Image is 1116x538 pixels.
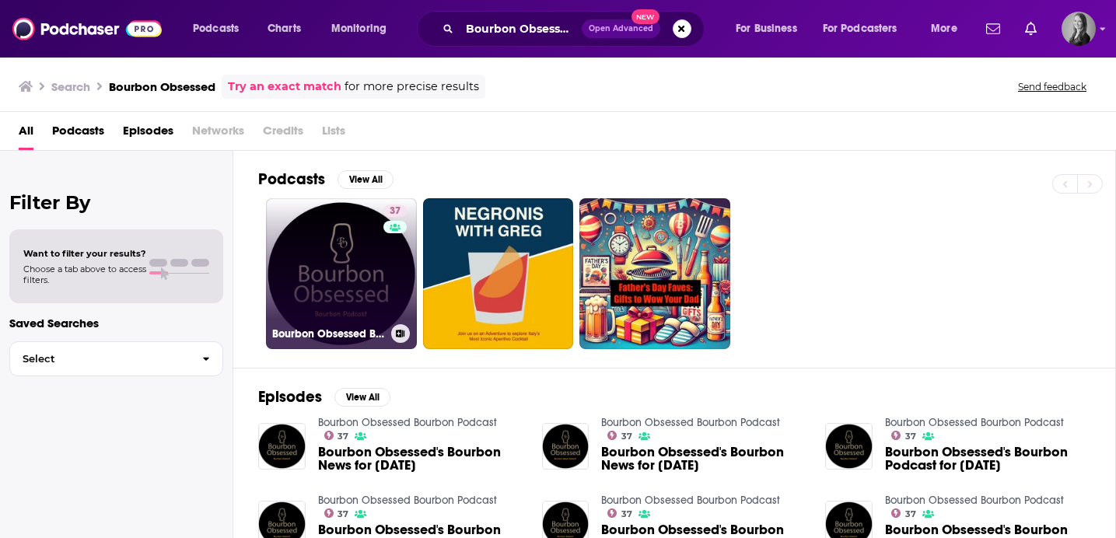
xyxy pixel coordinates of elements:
h2: Episodes [258,387,322,407]
img: User Profile [1062,12,1096,46]
button: open menu [182,16,259,41]
button: Select [9,341,223,376]
button: Show profile menu [1062,12,1096,46]
span: for more precise results [345,78,479,96]
span: 37 [621,511,632,518]
a: 37 [607,431,632,440]
span: Select [10,354,190,364]
h3: Search [51,79,90,94]
a: Episodes [123,118,173,150]
span: Networks [192,118,244,150]
span: For Business [736,18,797,40]
h3: Bourbon Obsessed Bourbon Podcast [272,327,385,341]
button: View All [338,170,394,189]
span: 37 [338,433,348,440]
button: open menu [920,16,977,41]
a: Bourbon Obsessed Bourbon Podcast [885,416,1064,429]
img: Podchaser - Follow, Share and Rate Podcasts [12,14,162,44]
span: Credits [263,118,303,150]
span: More [931,18,957,40]
h3: Bourbon Obsessed [109,79,215,94]
a: 37 [324,508,349,518]
h2: Filter By [9,191,223,214]
span: Monitoring [331,18,387,40]
button: open menu [725,16,817,41]
a: Show notifications dropdown [1019,16,1043,42]
button: Send feedback [1013,80,1091,93]
a: Bourbon Obsessed Bourbon Podcast [318,494,497,507]
span: Podcasts [193,18,239,40]
button: View All [334,388,390,407]
p: Saved Searches [9,316,223,330]
a: EpisodesView All [258,387,390,407]
img: Bourbon Obsessed's Bourbon Podcast for February 7, 2025 [825,423,873,470]
button: Open AdvancedNew [582,19,660,38]
a: Bourbon Obsessed Bourbon Podcast [885,494,1064,507]
span: 37 [621,433,632,440]
span: Logged in as katieTBG [1062,12,1096,46]
div: Search podcasts, credits, & more... [432,11,719,47]
a: 37 [607,508,632,518]
a: Bourbon Obsessed's Bourbon News for December 13, 2024 [318,445,523,472]
img: Bourbon Obsessed's Bourbon News for December 13, 2024 [258,423,306,470]
span: Want to filter your results? [23,248,146,259]
span: 37 [905,433,916,440]
a: Bourbon Obsessed's Bourbon Podcast for February 7, 2025 [885,445,1090,472]
input: Search podcasts, credits, & more... [460,16,582,41]
img: Bourbon Obsessed's Bourbon News for November 29, 2024 [542,423,589,470]
a: Try an exact match [228,78,341,96]
span: Lists [322,118,345,150]
span: New [631,9,659,24]
a: 37 [891,508,916,518]
span: 37 [905,511,916,518]
a: Bourbon Obsessed Bourbon Podcast [601,416,780,429]
span: Charts [268,18,301,40]
a: Bourbon Obsessed's Bourbon News for November 29, 2024 [601,445,806,472]
a: Podcasts [52,118,104,150]
span: Bourbon Obsessed's Bourbon News for [DATE] [601,445,806,472]
a: 37 [891,431,916,440]
span: For Podcasters [823,18,897,40]
a: Charts [257,16,310,41]
a: Bourbon Obsessed Bourbon Podcast [318,416,497,429]
span: Bourbon Obsessed's Bourbon News for [DATE] [318,445,523,472]
h2: Podcasts [258,169,325,189]
span: Open Advanced [589,25,653,33]
a: 37Bourbon Obsessed Bourbon Podcast [266,198,417,349]
button: open menu [813,16,920,41]
span: Choose a tab above to access filters. [23,264,146,285]
a: 37 [383,204,407,217]
span: Bourbon Obsessed's Bourbon Podcast for [DATE] [885,445,1090,472]
a: All [19,118,33,150]
a: 37 [324,431,349,440]
span: 37 [338,511,348,518]
button: open menu [320,16,407,41]
a: Bourbon Obsessed Bourbon Podcast [601,494,780,507]
a: Show notifications dropdown [980,16,1006,42]
a: PodcastsView All [258,169,394,189]
span: 37 [390,204,401,219]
